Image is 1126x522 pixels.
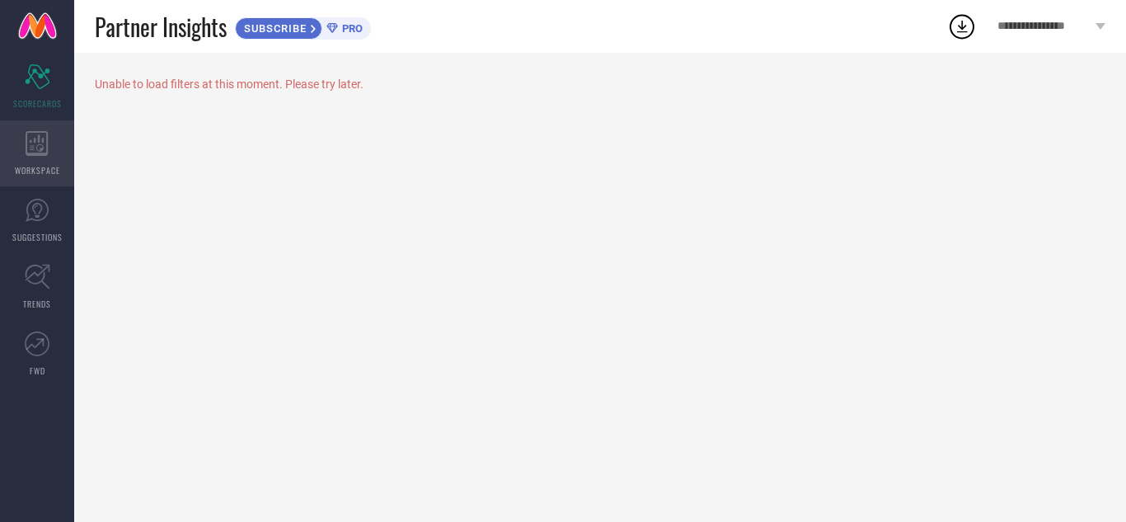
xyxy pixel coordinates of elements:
a: SUBSCRIBEPRO [235,13,371,40]
span: SUGGESTIONS [12,231,63,243]
span: PRO [338,22,363,35]
span: SUBSCRIBE [236,22,311,35]
span: TRENDS [23,298,51,310]
div: Unable to load filters at this moment. Please try later. [95,78,1105,91]
span: FWD [30,364,45,377]
div: Open download list [947,12,977,41]
span: Partner Insights [95,10,227,44]
span: SCORECARDS [13,97,62,110]
span: WORKSPACE [15,164,60,176]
